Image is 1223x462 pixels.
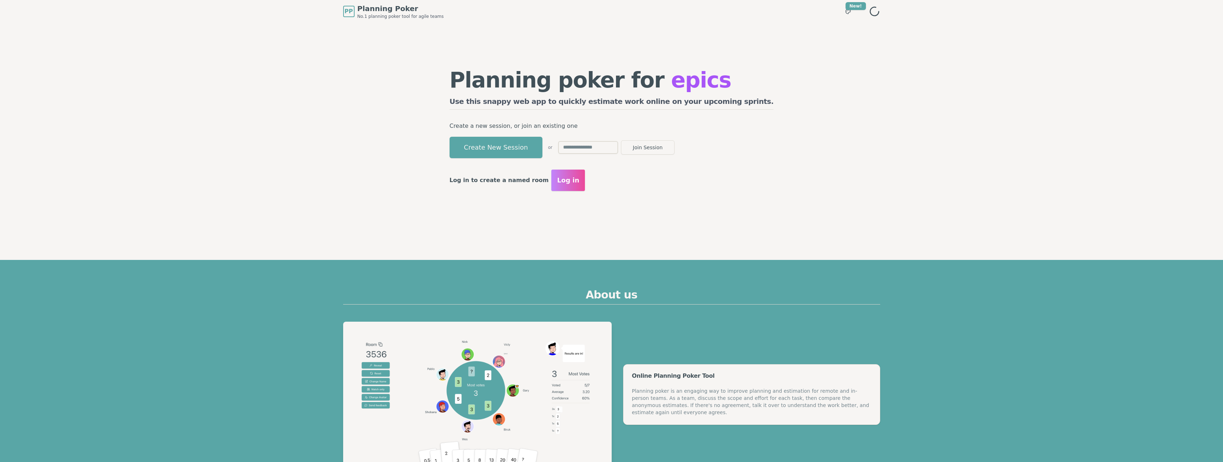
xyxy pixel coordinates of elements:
[345,7,353,16] span: PP
[343,288,880,305] h2: About us
[557,175,579,185] span: Log in
[450,175,549,185] p: Log in to create a named room
[357,14,444,19] span: No.1 planning poker tool for agile teams
[450,121,774,131] p: Create a new session, or join an existing one
[846,2,866,10] div: New!
[621,140,675,155] button: Join Session
[357,4,444,14] span: Planning Poker
[450,137,542,158] button: Create New Session
[450,69,774,91] h1: Planning poker for
[671,67,731,92] span: epics
[632,373,871,379] div: Online Planning Poker Tool
[842,5,854,18] button: New!
[343,4,444,19] a: PPPlanning PokerNo.1 planning poker tool for agile teams
[450,96,774,110] h2: Use this snappy web app to quickly estimate work online on your upcoming sprints.
[632,387,871,416] div: Planning poker is an engaging way to improve planning and estimation for remote and in-person tea...
[551,170,585,191] button: Log in
[548,145,552,150] span: or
